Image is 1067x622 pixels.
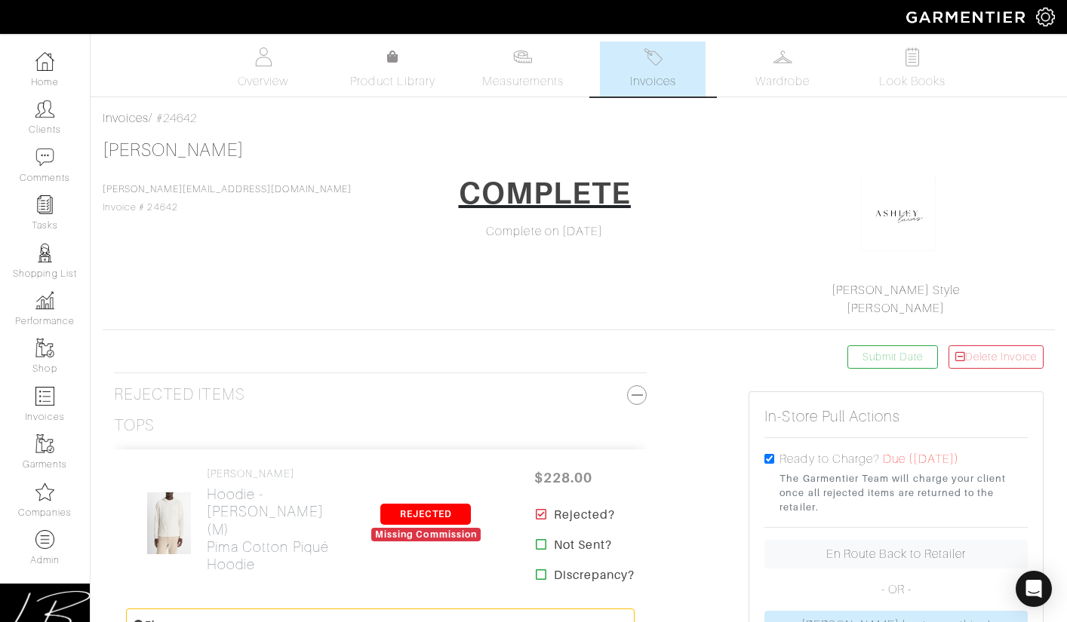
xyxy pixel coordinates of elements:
[35,339,54,357] img: garments-icon-b7da505a4dc4fd61783c78ac3ca0ef83fa9d6f193b1c9dc38574b1d14d53ca28.png
[554,536,612,554] strong: Not Sent?
[764,407,900,425] h5: In-Store Pull Actions
[730,41,835,97] a: Wardrobe
[482,72,564,90] span: Measurements
[513,47,532,66] img: measurements-466bbee1fd09ba9460f595b01e5d73f9e2bff037440d3c8f018324cb6cdf7a4a.svg
[883,452,959,466] span: Due ([DATE])
[779,471,1028,515] small: The Garmentier Team will charge your client once all rejected items are returned to the retailer.
[35,195,54,214] img: reminder-icon-8004d30b9f0a5d33ae49ab947aed9ed385cf756f9e5892f1edd6e32f2345188e.png
[103,184,352,213] span: Invoice # 24642
[340,48,446,90] a: Product Library
[779,450,880,468] label: Ready to Charge?
[103,109,1055,127] div: / #24642
[35,483,54,501] img: companies-icon-14a0f246c7e91f24465de634b560f0151b0cc5c9ce11af5fac52e6d7d6371812.png
[899,4,1036,30] img: garmentier-logo-header-white-b43fb05a5012e4ada735d5af1a66efaba907eab6374d6393d1fbf88cb4ef424d.png
[1016,571,1052,607] div: Open Intercom Messenger
[35,530,54,549] img: custom-products-icon-6973edde1b6c6774590e2ad28d3d057f2f42decad08aa0e48061009ba2575b3a.png
[103,140,244,160] a: [PERSON_NAME]
[35,244,54,262] img: stylists-icon-eb353228a002819b7ec25b43dbf5f0378dd9e0616d9560372ff212230b889e62.png
[35,434,54,453] img: garments-icon-b7da505a4dc4fd61783c78ac3ca0ef83fa9d6f193b1c9dc38574b1d14d53ca28.png
[103,184,352,195] a: [PERSON_NAME][EMAIL_ADDRESS][DOMAIN_NAME]
[600,41,706,97] a: Invoices
[773,47,792,66] img: wardrobe-487a4870c1b7c33e795ec22d11cfc2ed9d08956e64fb3008fe2437562e282088.svg
[238,72,288,90] span: Overview
[380,504,471,525] span: REJECTED
[554,506,615,524] strong: Rejected?
[35,148,54,167] img: comment-icon-a0a6a9ef722e966f86d9cbdc48e553b5cf19dbc54f86b18d962a5391bc8f6eb6.png
[764,540,1028,568] a: En Route Back to Retailer
[207,467,340,480] h4: [PERSON_NAME]
[1036,8,1055,26] img: gear-icon-white-bd11855cb880d31180b6d7d6211b90ccbf57a29d726f0c71d8c61bd08dd39cc2.png
[254,47,272,66] img: basicinfo-40fd8af6dae0f16599ec9e87c0ef1c0a1fdea2edbe929e3d69a839185d80c458.svg
[35,387,54,406] img: orders-icon-0abe47150d42831381b5fb84f609e132dff9fe21cb692f30cb5eec754e2cba89.png
[35,52,54,71] img: dashboard-icon-dbcd8f5a0b271acd01030246c82b418ddd0df26cd7fceb0bd07c9910d44c42f6.png
[518,461,608,494] span: $228.00
[207,467,340,573] a: [PERSON_NAME] Hoodie - [PERSON_NAME] (M)Pima Cotton Piqué Hoodie
[470,41,577,97] a: Measurements
[459,175,631,211] h1: COMPLETE
[397,222,692,241] div: Complete on [DATE]
[860,176,936,251] img: okhkJxsQsug8ErY7G9ypRsDh.png
[114,385,647,404] h3: Rejected Items
[207,486,340,572] h2: Hoodie - [PERSON_NAME] (M) Pima Cotton Piqué Hoodie
[103,112,149,125] a: Invoices
[554,566,635,584] strong: Discrepancy?
[832,283,960,297] a: [PERSON_NAME] Style
[847,302,945,315] a: [PERSON_NAME]
[859,41,965,97] a: Look Books
[371,528,481,541] div: Missing Commission
[847,345,938,369] a: Submit Date
[114,416,155,435] h3: Tops
[879,72,946,90] span: Look Books
[211,41,316,97] a: Overview
[146,492,192,555] img: gSGCndqcb2EFKfrWtzAuA4zL
[380,507,471,520] a: REJECTED
[764,581,1028,599] p: - OR -
[755,72,810,90] span: Wardrobe
[35,291,54,310] img: graph-8b7af3c665d003b59727f371ae50e7771705bf0c487971e6e97d053d13c5068d.png
[903,47,922,66] img: todo-9ac3debb85659649dc8f770b8b6100bb5dab4b48dedcbae339e5042a72dfd3cc.svg
[644,47,663,66] img: orders-27d20c2124de7fd6de4e0e44c1d41de31381a507db9b33961299e4e07d508b8c.svg
[35,100,54,118] img: clients-icon-6bae9207a08558b7cb47a8932f037763ab4055f8c8b6bfacd5dc20c3e0201464.png
[350,72,435,90] span: Product Library
[949,345,1044,369] a: Delete Invoice
[630,72,676,90] span: Invoices
[449,170,641,222] a: COMPLETE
